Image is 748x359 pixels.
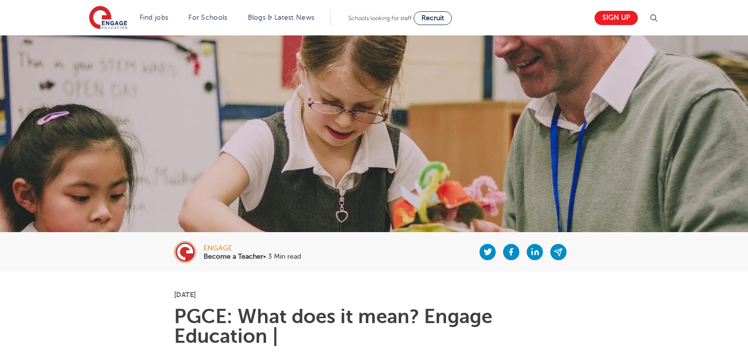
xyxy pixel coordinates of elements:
[248,14,315,21] a: Blogs & Latest News
[595,11,638,25] a: Sign up
[421,14,444,22] span: Recruit
[414,11,452,25] a: Recruit
[174,307,574,346] h1: PGCE: What does it mean? Engage Education |
[140,14,169,21] a: Find jobs
[204,253,301,260] p: • 3 Min read
[188,14,227,21] a: For Schools
[204,245,301,252] div: engage
[174,291,574,298] p: [DATE]
[204,253,263,260] b: Become a Teacher
[348,15,412,22] span: Schools looking for staff
[89,6,127,30] img: Engage Education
